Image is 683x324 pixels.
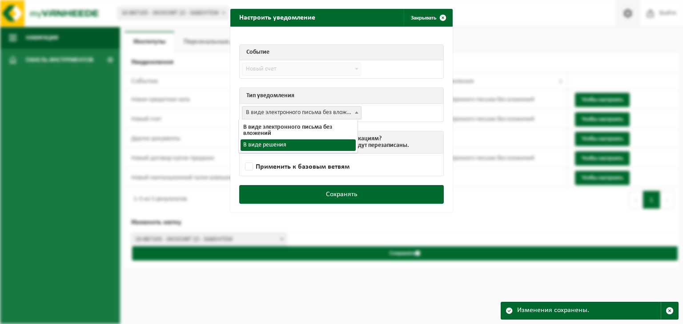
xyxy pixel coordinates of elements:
[242,106,362,119] span: В виде электронного письма без вложений
[246,92,294,99] font: Тип уведомления
[243,124,332,137] font: В виде электронного письма без вложений
[243,142,286,148] font: В виде решения
[239,185,444,204] button: Сохранять
[246,66,276,72] font: Новый счет
[246,109,360,116] font: В виде электронного письма без вложений
[246,49,269,55] font: Событие
[411,15,436,21] font: Закрывать
[242,63,361,75] span: Новый счет
[326,191,358,198] font: Сохранять
[239,14,315,21] font: Настроить уведомление
[242,107,361,119] span: В виде электронного письма без вложений
[256,163,350,170] font: Применить к базовым ветвям
[404,9,452,27] button: Закрывать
